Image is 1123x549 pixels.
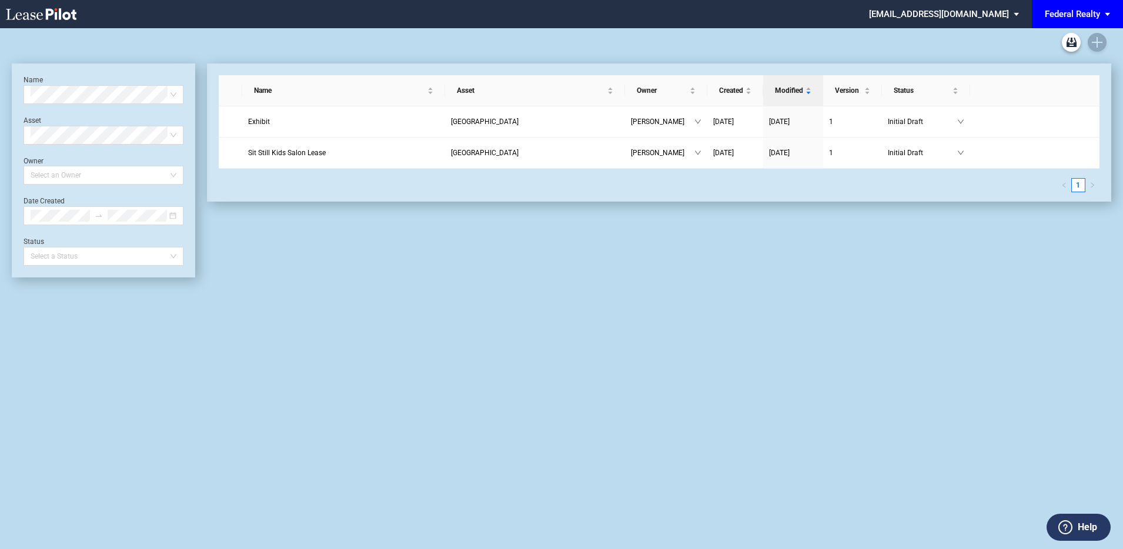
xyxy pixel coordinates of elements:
[242,75,445,106] th: Name
[24,197,65,205] label: Date Created
[713,147,757,159] a: [DATE]
[1071,178,1085,192] li: 1
[95,212,103,220] span: to
[829,118,833,126] span: 1
[957,118,964,125] span: down
[631,116,694,128] span: [PERSON_NAME]
[1057,178,1071,192] button: left
[1045,9,1100,19] div: Federal Realty
[719,85,743,96] span: Created
[457,85,605,96] span: Asset
[451,149,519,157] span: Linden Square
[694,149,701,156] span: down
[1085,178,1099,192] button: right
[24,116,41,125] label: Asset
[1047,514,1111,541] button: Help
[713,118,734,126] span: [DATE]
[451,147,619,159] a: [GEOGRAPHIC_DATA]
[888,147,957,159] span: Initial Draft
[835,85,862,96] span: Version
[248,118,270,126] span: Exhibit
[763,75,823,106] th: Modified
[829,116,876,128] a: 1
[823,75,882,106] th: Version
[713,149,734,157] span: [DATE]
[769,147,817,159] a: [DATE]
[894,85,950,96] span: Status
[1085,178,1099,192] li: Next Page
[1072,179,1085,192] a: 1
[24,157,44,165] label: Owner
[829,149,833,157] span: 1
[1078,520,1097,535] label: Help
[24,76,43,84] label: Name
[637,85,687,96] span: Owner
[769,116,817,128] a: [DATE]
[1061,182,1067,188] span: left
[1089,182,1095,188] span: right
[631,147,694,159] span: [PERSON_NAME]
[1057,178,1071,192] li: Previous Page
[445,75,625,106] th: Asset
[769,118,790,126] span: [DATE]
[694,118,701,125] span: down
[248,149,326,157] span: Sit Still Kids Salon Lease
[1062,33,1081,52] a: Archive
[769,149,790,157] span: [DATE]
[829,147,876,159] a: 1
[882,75,970,106] th: Status
[957,149,964,156] span: down
[95,212,103,220] span: swap-right
[775,85,803,96] span: Modified
[24,237,44,246] label: Status
[707,75,763,106] th: Created
[625,75,707,106] th: Owner
[888,116,957,128] span: Initial Draft
[254,85,425,96] span: Name
[451,116,619,128] a: [GEOGRAPHIC_DATA]
[713,116,757,128] a: [DATE]
[248,116,439,128] a: Exhibit
[451,118,519,126] span: Andorra
[248,147,439,159] a: Sit Still Kids Salon Lease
